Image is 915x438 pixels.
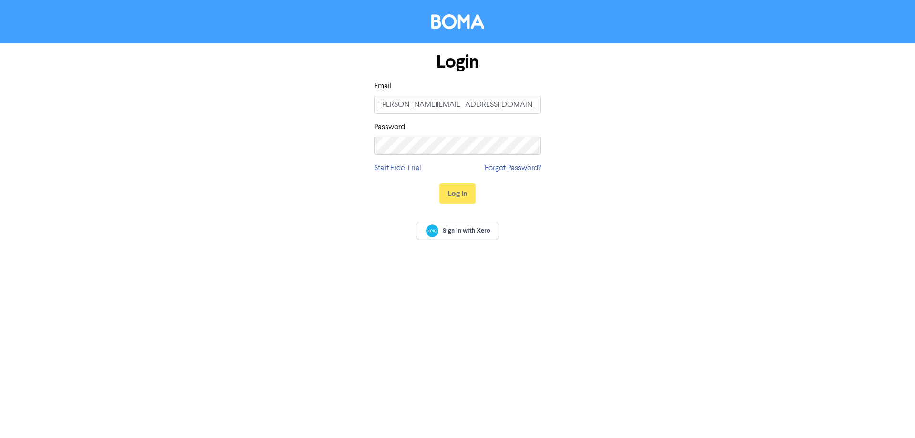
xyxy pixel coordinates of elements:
[417,223,498,239] a: Sign In with Xero
[374,51,541,73] h1: Login
[426,224,438,237] img: Xero logo
[443,226,490,235] span: Sign In with Xero
[431,14,484,29] img: BOMA Logo
[439,183,476,204] button: Log In
[374,81,392,92] label: Email
[374,163,421,174] a: Start Free Trial
[485,163,541,174] a: Forgot Password?
[374,122,405,133] label: Password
